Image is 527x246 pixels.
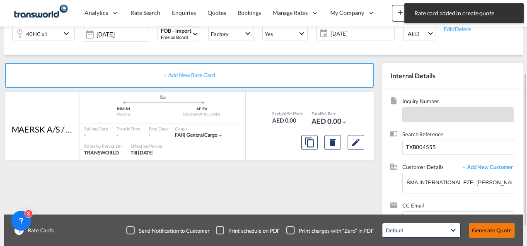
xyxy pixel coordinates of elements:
span: My Company [330,9,364,17]
span: AED [408,30,427,38]
span: New [395,9,426,16]
div: + Add New Rate Card [5,63,374,88]
span: + Add New Rate Card [164,72,215,78]
span: [DATE] [329,28,394,39]
input: Select [97,31,149,38]
div: Transit Time [116,125,140,132]
md-icon: icon-chevron-down [341,119,347,125]
span: Inquiry Number [402,97,514,107]
span: TRANSWORLD [84,150,119,156]
div: Free on Board [161,34,191,40]
div: Mundra [84,112,163,117]
span: Analytics [85,9,108,17]
md-checkbox: Checkbox No Ink [286,226,374,234]
img: f753ae806dec11f0841701cdfdf085c0.png [12,4,68,22]
md-checkbox: Checkbox No Ink [216,226,280,234]
div: Print schedule on PDF [228,227,280,234]
md-icon: assets/icons/custom/ship-fill.svg [158,95,168,99]
md-icon: icon-chevron-down [61,29,74,39]
input: Enter search reference [402,140,514,155]
span: Enquiries [172,9,196,16]
span: Customer Details [402,163,458,173]
md-checkbox: Checkbox No Ink [126,226,209,234]
div: Freight Rate [272,111,303,116]
md-select: Select Currency: د.إ AEDUnited Arab Emirates Dirham [403,26,435,41]
span: Till [DATE] [131,150,154,156]
span: Bookings [238,9,261,16]
md-icon: icon-chevron-down [218,133,223,138]
div: Send Notification to Customer [139,227,209,234]
div: AED 0.00 [272,116,303,125]
div: Internal Details [382,63,523,89]
span: Manage Rates [273,9,308,17]
span: | [184,132,186,138]
input: Chips input. [407,212,490,230]
span: 1 [15,226,24,235]
div: Rates by Forwarder [84,143,122,149]
md-chips-wrap: Chips container. Enter the text area, then type text, and press enter to add a chip. [406,212,514,230]
div: Default [386,227,403,234]
div: - [84,132,108,139]
div: [GEOGRAPHIC_DATA] [163,112,242,117]
div: AEJEA [163,106,242,112]
md-select: Select Stuffing: Factory [208,26,254,41]
div: FOB - import [161,28,191,34]
md-icon: assets/icons/custom/copyQuote.svg [305,137,314,147]
span: Rate Search [131,9,160,16]
md-icon: icon-calendar [317,29,326,39]
div: 40HC x1 [26,28,48,40]
button: icon-plus 400-fgNewicon-chevron-down [392,5,430,22]
div: Edit/Delete [444,24,495,33]
div: Total Rate [312,111,347,116]
div: Effective Period [131,143,162,149]
span: + Add New Customer [458,163,514,173]
div: - [116,132,140,139]
span: Search Reference [402,130,514,140]
div: - [149,132,150,139]
div: 40HC x1icon-chevron-down [12,26,75,41]
div: TRANSWORLD [84,150,122,157]
div: Sailing Date [84,125,108,132]
span: [DATE] [331,30,392,37]
div: Till 31 Oct 2025 [131,150,154,157]
input: Enter Customer Details [406,173,514,192]
div: Print charges with “Zero” in PDF [299,227,374,234]
md-select: Select Incoterms: FOB - import Free on Board [157,27,200,41]
span: Rate Cards [24,227,54,234]
div: Yes [265,31,273,37]
span: CC Email [402,202,514,211]
div: AED 0.00 [312,116,347,126]
div: MAERSK A/S / TDWC-DUBAI [12,123,74,135]
span: FAK [175,132,187,138]
button: Copy [301,135,318,150]
div: INMUN [84,106,163,112]
span: Rate card added in create quote [412,9,516,17]
button: Edit [348,135,364,150]
md-icon: icon-plus 400-fg [395,7,405,17]
span: - [406,111,408,118]
span: Sell [287,111,294,116]
span: Sell [321,111,328,116]
div: general cargo [175,132,218,139]
button: Generate Quote [469,223,515,238]
md-select: Select Customs: Yes [262,26,308,41]
span: Quotes [208,9,226,16]
button: Delete [324,135,341,150]
div: Factory [211,31,229,37]
div: Cargo [175,125,223,132]
div: Free Days [149,125,169,132]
